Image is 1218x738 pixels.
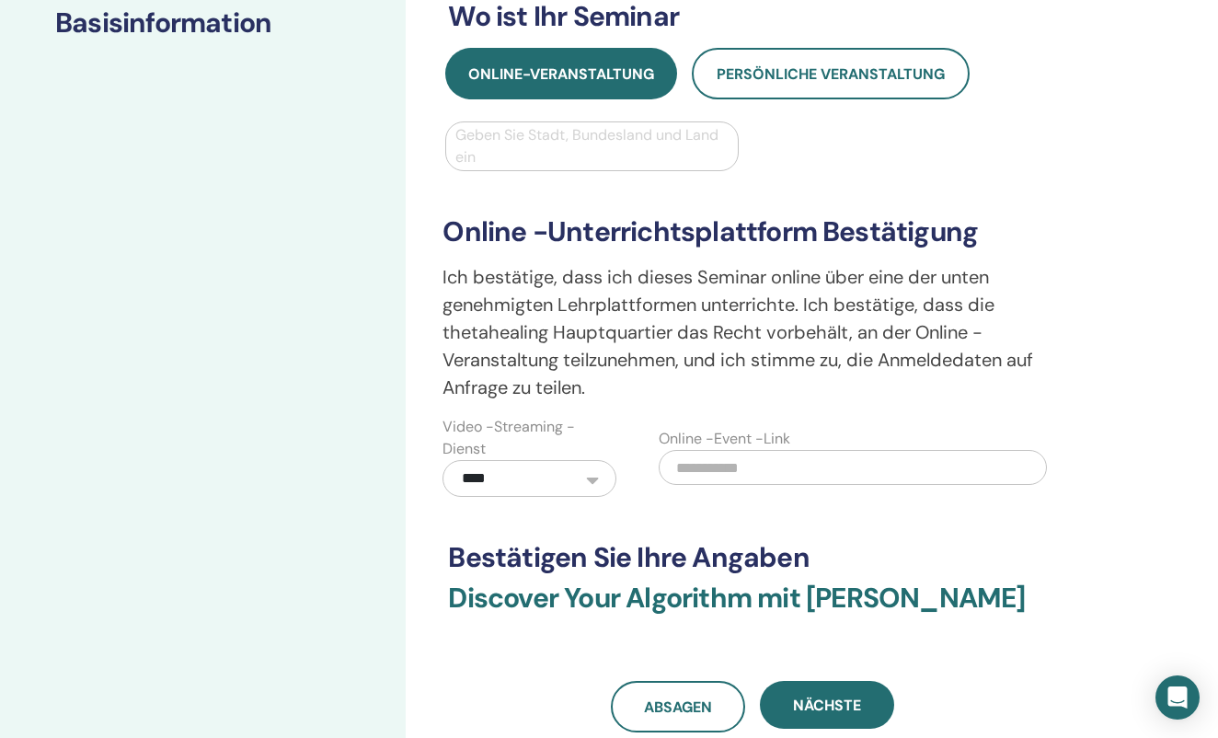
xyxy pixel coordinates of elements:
h3: Online -Unterrichtsplattform Bestätigung [442,215,1062,248]
label: Video -Streaming -Dienst [442,416,615,460]
button: Nächste [760,681,894,729]
span: Nächste [793,696,861,715]
a: Absagen [611,681,745,732]
span: Persönliche Veranstaltung [717,64,945,84]
label: Online -Event -Link [659,428,790,450]
h3: Basisinformation [55,6,350,40]
span: Online-Veranstaltung [468,64,654,84]
p: Ich bestätige, dass ich dieses Seminar online über eine der unten genehmigten Lehrplattformen unt... [442,263,1062,401]
h3: Discover Your Algorithm mit [PERSON_NAME] [448,582,1056,637]
span: Absagen [644,698,712,717]
div: Open Intercom Messenger [1155,675,1200,720]
button: Online-Veranstaltung [445,48,677,99]
button: Persönliche Veranstaltung [692,48,970,99]
div: Geben Sie Stadt, Bundesland und Land ein [455,124,728,168]
h3: Bestätigen Sie Ihre Angaben [448,541,1056,574]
